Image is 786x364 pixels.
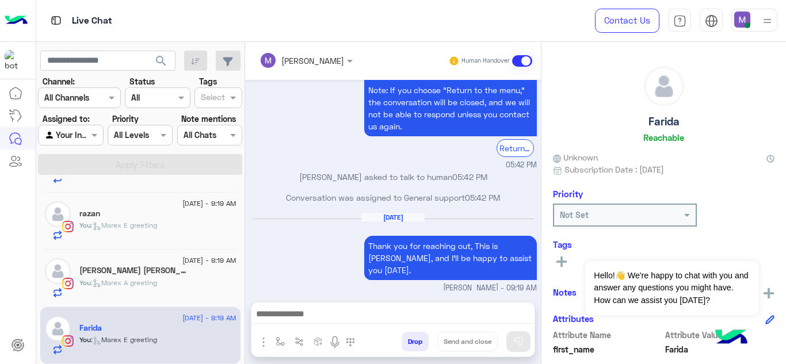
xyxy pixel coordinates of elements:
[295,337,304,346] img: Trigger scenario
[437,332,498,351] button: Send and close
[665,343,775,355] span: Farida
[553,287,577,297] h6: Notes
[506,160,537,171] span: 05:42 PM
[79,266,189,275] h5: Mona samir
[276,337,285,346] img: select flow
[314,337,323,346] img: create order
[553,313,594,324] h6: Attributes
[79,209,100,219] h5: razan
[668,9,691,33] a: tab
[271,332,290,351] button: select flow
[62,278,74,289] img: Instagram
[764,288,774,298] img: add
[182,255,236,266] span: [DATE] - 9:19 AM
[79,221,91,229] span: You
[91,221,157,229] span: : Marex E greeting
[648,115,680,128] h5: Farida
[711,318,751,358] img: hulul-logo.png
[364,44,537,136] p: 1/9/2025, 5:42 PM
[402,332,429,351] button: Drop
[199,75,217,87] label: Tags
[182,313,236,323] span: [DATE] - 9:19 AM
[364,236,537,280] p: 2/9/2025, 9:19 AM
[513,336,524,347] img: send message
[112,113,139,125] label: Priority
[465,193,500,202] span: 05:42 PM
[553,189,583,199] h6: Priority
[250,191,537,204] p: Conversation was assigned to General support
[45,201,71,227] img: defaultAdmin.png
[553,329,663,341] span: Attribute Name
[91,278,157,287] span: : Marex A greeting
[62,335,74,347] img: Instagram
[290,332,309,351] button: Trigger scenario
[49,13,63,28] img: tab
[5,9,28,33] img: Logo
[553,343,663,355] span: first_name
[79,335,91,344] span: You
[154,54,168,68] span: search
[43,75,75,87] label: Channel:
[553,151,598,163] span: Unknown
[644,67,684,106] img: defaultAdmin.png
[553,239,774,250] h6: Tags
[461,56,510,66] small: Human Handover
[43,113,90,125] label: Assigned to:
[361,213,425,221] h6: [DATE]
[665,329,775,341] span: Attribute Value
[257,335,270,349] img: send attachment
[734,12,750,28] img: userImage
[181,113,236,125] label: Note mentions
[62,221,74,232] img: Instagram
[595,9,659,33] a: Contact Us
[564,163,664,175] span: Subscription Date : [DATE]
[72,13,112,29] p: Live Chat
[309,332,328,351] button: create order
[346,338,355,347] img: make a call
[250,171,537,183] p: [PERSON_NAME] asked to talk to human
[91,335,157,344] span: : Marex E greeting
[585,261,758,315] span: Hello!👋 We're happy to chat with you and answer any questions you might have. How can we assist y...
[443,283,537,294] span: [PERSON_NAME] - 09:19 AM
[673,14,686,28] img: tab
[643,132,684,143] h6: Reachable
[182,198,236,209] span: [DATE] - 9:19 AM
[79,278,91,287] span: You
[38,154,242,175] button: Apply Filters
[129,75,155,87] label: Status
[705,14,718,28] img: tab
[760,14,774,28] img: profile
[497,139,534,157] div: Return to Main Menu
[5,50,25,71] img: 317874714732967
[328,335,342,349] img: send voice note
[45,258,71,284] img: defaultAdmin.png
[79,323,102,333] h5: Farida
[199,91,225,106] div: Select
[45,316,71,342] img: defaultAdmin.png
[147,51,175,75] button: search
[452,172,487,182] span: 05:42 PM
